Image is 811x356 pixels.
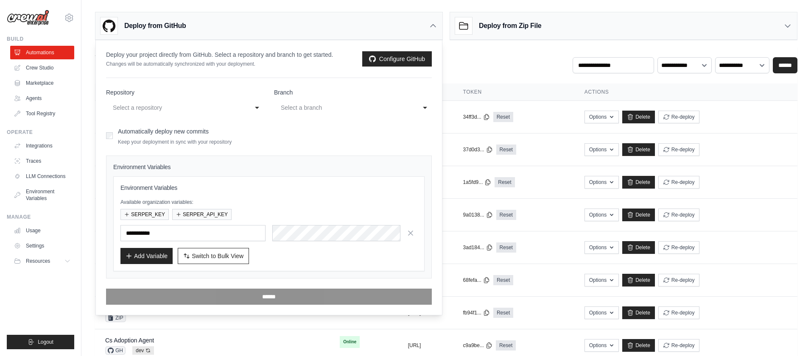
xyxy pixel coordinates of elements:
[340,336,360,348] span: Online
[10,170,74,183] a: LLM Connections
[121,321,162,329] span: Select a branch
[496,242,516,253] a: Reset
[584,306,619,319] button: Options
[584,111,619,123] button: Options
[10,46,74,59] a: Automations
[10,61,74,75] a: Crew Studio
[113,163,425,171] h4: Environment Variables
[479,21,541,31] h3: Deploy from Zip File
[10,154,74,168] a: Traces
[120,184,417,192] h3: Environment Variables
[496,340,516,350] a: Reset
[105,337,154,344] a: Cs Adoption Agent
[493,112,513,122] a: Reset
[658,209,699,221] button: Re-deploy
[658,306,699,319] button: Re-deploy
[658,241,699,254] button: Re-deploy
[622,209,655,221] a: Delete
[192,252,243,260] span: Switch to Bulk View
[496,210,516,220] a: Reset
[10,185,74,205] a: Environment Variables
[10,92,74,105] a: Agents
[10,76,74,90] a: Marketplace
[493,308,513,318] a: Reset
[463,211,493,218] button: 9a0138...
[121,309,170,317] span: Select a repository
[463,244,493,251] button: 3ad184...
[658,111,699,123] button: Re-deploy
[622,306,655,319] a: Delete
[584,176,619,189] button: Options
[105,314,126,322] span: ZIP
[7,129,74,136] div: Operate
[463,342,492,349] button: c9a9be...
[120,248,173,264] button: Add Variable
[496,145,516,155] a: Reset
[95,59,284,67] p: Manage and monitor your active crew automations from this dashboard.
[118,128,209,135] label: Automatically deploy new commits
[495,177,515,187] a: Reset
[178,248,249,264] button: Switch to Bulk View
[584,143,619,156] button: Options
[105,346,126,355] span: GH
[7,36,74,42] div: Build
[120,199,417,206] p: Available organization variables:
[574,83,797,101] th: Actions
[622,143,655,156] a: Delete
[658,176,699,189] button: Re-deploy
[622,111,655,123] a: Delete
[7,335,74,349] button: Logout
[622,274,655,286] a: Delete
[463,114,490,120] button: 34ff3d...
[622,339,655,352] a: Delete
[463,277,490,284] button: 68fefa...
[493,275,513,285] a: Reset
[463,179,492,186] button: 1a5fd9...
[118,139,232,145] p: Keep your deployment in sync with your repository
[120,209,169,220] button: SERPER_KEY
[658,274,699,286] button: Re-deploy
[362,51,432,67] a: Configure GitHub
[658,143,699,156] button: Re-deploy
[121,333,209,350] span: Add at least one environment variable
[106,61,333,67] p: Changes will be automatically synchronized with your deployment.
[95,47,284,59] h2: Automations Live
[584,241,619,254] button: Options
[7,10,49,26] img: Logo
[622,241,655,254] a: Delete
[463,309,490,316] button: fb94f1...
[10,139,74,153] a: Integrations
[112,298,209,306] h3: Required Fields
[10,254,74,268] button: Resources
[95,83,330,101] th: Crew
[26,258,50,264] span: Resources
[124,21,186,31] h3: Deploy from GitHub
[584,209,619,221] button: Options
[274,88,432,97] label: Branch
[584,274,619,286] button: Options
[622,176,655,189] a: Delete
[10,239,74,253] a: Settings
[38,339,53,345] span: Logout
[101,17,117,34] img: GitHub Logo
[106,50,333,59] p: Deploy your project directly from GitHub. Select a repository and branch to get started.
[584,339,619,352] button: Options
[658,339,699,352] button: Re-deploy
[172,209,232,220] button: SERPER_API_KEY
[281,103,408,113] div: Select a branch
[106,88,264,97] label: Repository
[10,224,74,237] a: Usage
[463,146,493,153] button: 37d0d3...
[10,107,74,120] a: Tool Registry
[453,83,574,101] th: Token
[7,214,74,220] div: Manage
[113,103,240,113] div: Select a repository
